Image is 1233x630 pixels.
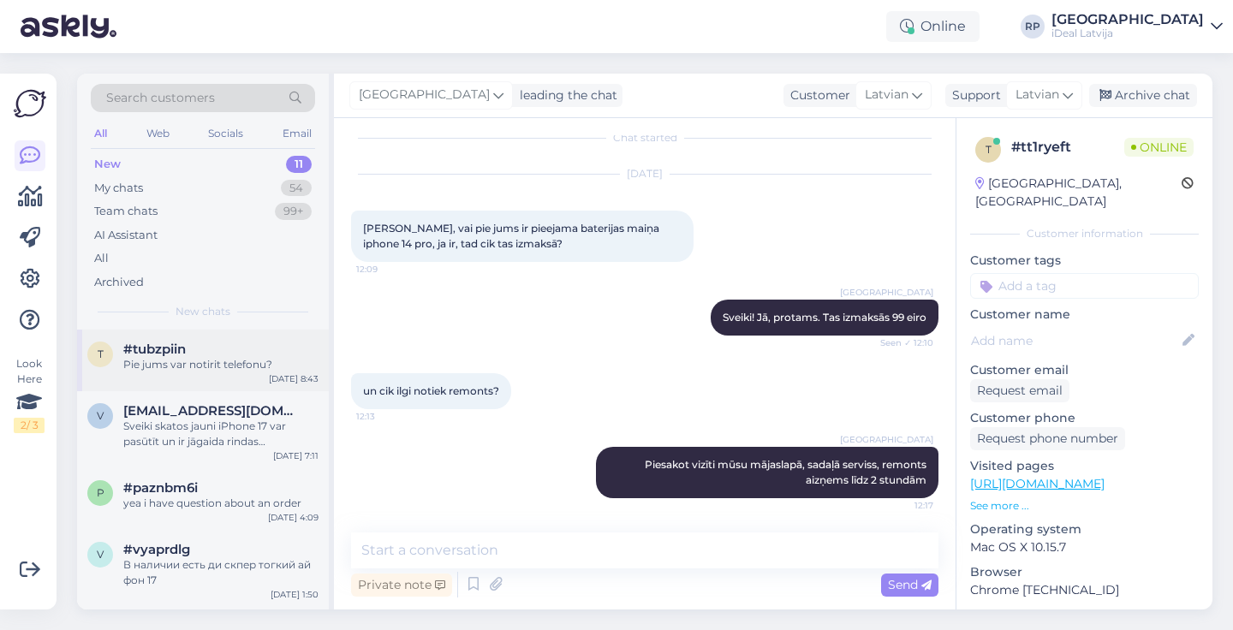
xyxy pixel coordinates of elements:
[886,11,980,42] div: Online
[1089,84,1197,107] div: Archive chat
[91,122,110,145] div: All
[869,336,933,349] span: Seen ✓ 12:10
[356,410,420,423] span: 12:13
[970,361,1199,379] p: Customer email
[94,227,158,244] div: AI Assistant
[351,130,938,146] div: Chat started
[1021,15,1045,39] div: RP
[123,342,186,357] span: #tubzpiin
[363,222,662,250] span: [PERSON_NAME], vai pie jums ir pieejama baterijas maiņa iphone 14 pro, ja ir, tad cik tas izmaksā?
[269,372,319,385] div: [DATE] 8:43
[783,86,850,104] div: Customer
[869,499,933,512] span: 12:17
[970,520,1199,538] p: Operating system
[97,548,104,561] span: v
[970,498,1199,514] p: See more ...
[945,86,1001,104] div: Support
[970,581,1199,599] p: Chrome [TECHNICAL_ID]
[975,175,1182,211] div: [GEOGRAPHIC_DATA], [GEOGRAPHIC_DATA]
[143,122,173,145] div: Web
[275,203,312,220] div: 99+
[645,458,929,486] span: Piesakot vizīti mūsu mājaslapā, sadaļā serviss, remonts aizņems līdz 2 stundām
[14,87,46,120] img: Askly Logo
[97,486,104,499] span: p
[970,252,1199,270] p: Customer tags
[286,156,312,173] div: 11
[268,511,319,524] div: [DATE] 4:09
[94,180,143,197] div: My chats
[273,449,319,462] div: [DATE] 7:11
[1011,137,1124,157] div: # tt1ryeft
[94,250,109,267] div: All
[97,409,104,422] span: v
[1051,13,1204,27] div: [GEOGRAPHIC_DATA]
[271,588,319,601] div: [DATE] 1:50
[971,331,1179,350] input: Add name
[970,409,1199,427] p: Customer phone
[106,89,215,107] span: Search customers
[123,496,319,511] div: yea i have question about an order
[970,427,1125,450] div: Request phone number
[14,356,45,433] div: Look Here
[1016,86,1059,104] span: Latvian
[94,156,121,173] div: New
[865,86,908,104] span: Latvian
[723,311,926,324] span: Sveiki! Jā, protams. Tas izmaksās 99 eiro
[970,273,1199,299] input: Add a tag
[351,166,938,181] div: [DATE]
[513,86,617,104] div: leading the chat
[970,226,1199,241] div: Customer information
[98,348,104,360] span: t
[205,122,247,145] div: Socials
[279,122,315,145] div: Email
[840,286,933,299] span: [GEOGRAPHIC_DATA]
[356,263,420,276] span: 12:09
[970,563,1199,581] p: Browser
[1124,138,1194,157] span: Online
[888,577,932,592] span: Send
[123,542,190,557] span: #vyaprdlg
[970,379,1069,402] div: Request email
[281,180,312,197] div: 54
[1051,27,1204,40] div: iDeal Latvija
[94,203,158,220] div: Team chats
[123,403,301,419] span: vecuks26@inbox.lv
[970,306,1199,324] p: Customer name
[986,143,992,156] span: t
[970,457,1199,475] p: Visited pages
[176,304,230,319] span: New chats
[123,419,319,449] div: Sveiki skatos jauni iPhone 17 var pasūtīt un ir jāgaida rindas [DOMAIN_NAME] [DEMOGRAPHIC_DATA][D...
[123,557,319,588] div: В наличии есть ди скпер тогкий ай фон 17
[1051,13,1223,40] a: [GEOGRAPHIC_DATA]iDeal Latvija
[359,86,490,104] span: [GEOGRAPHIC_DATA]
[94,274,144,291] div: Archived
[14,418,45,433] div: 2 / 3
[123,357,319,372] div: Pie jums var notirit telefonu?
[363,384,499,397] span: un cik ilgi notiek remonts?
[123,480,198,496] span: #paznbm6i
[970,476,1105,491] a: [URL][DOMAIN_NAME]
[970,538,1199,556] p: Mac OS X 10.15.7
[840,433,933,446] span: [GEOGRAPHIC_DATA]
[351,574,452,597] div: Private note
